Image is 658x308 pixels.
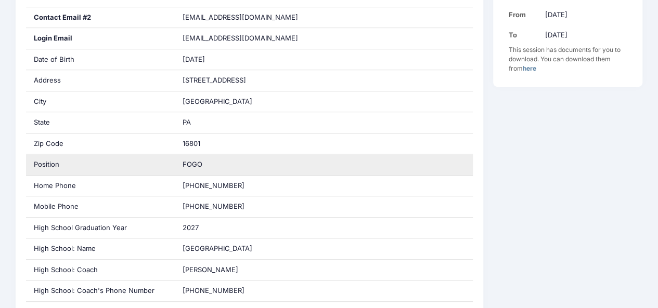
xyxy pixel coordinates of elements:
[183,12,313,23] span: [EMAIL_ADDRESS][DOMAIN_NAME]
[26,154,175,175] div: Position
[26,196,175,217] div: Mobile Phone
[183,33,313,44] span: [EMAIL_ADDRESS][DOMAIN_NAME]
[540,5,627,25] td: [DATE]
[26,238,175,259] div: High School: Name
[26,280,175,301] div: High School: Coach's Phone Number
[183,76,246,84] span: [STREET_ADDRESS]
[183,223,199,232] span: 2027
[26,112,175,133] div: State
[183,181,244,190] span: [PHONE_NUMBER]
[26,218,175,238] div: High School Graduation Year
[26,70,175,91] div: Address
[26,28,175,49] div: Login Email
[509,45,627,73] div: This session has documents for you to download. You can download them from
[183,265,238,274] span: [PERSON_NAME]
[509,25,540,45] td: To
[183,97,252,105] span: [GEOGRAPHIC_DATA]
[183,286,244,294] span: [PHONE_NUMBER]
[26,49,175,70] div: Date of Birth
[26,133,175,154] div: Zip Code
[509,5,540,25] td: From
[523,64,536,72] a: here
[183,118,191,126] span: PA
[540,25,627,45] td: [DATE]
[183,160,202,168] span: FOGO
[183,202,244,210] span: [PHONE_NUMBER]
[26,91,175,112] div: City
[26,260,175,280] div: High School: Coach
[183,139,200,148] span: 16801
[26,7,175,28] div: Contact Email #2
[183,244,252,252] span: [GEOGRAPHIC_DATA]
[26,176,175,196] div: Home Phone
[183,55,205,63] span: [DATE]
